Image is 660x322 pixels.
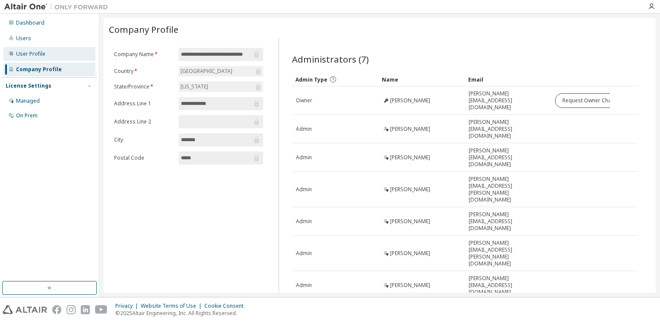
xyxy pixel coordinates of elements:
[390,186,430,193] span: [PERSON_NAME]
[114,155,174,161] label: Postal Code
[81,305,90,314] img: linkedin.svg
[114,83,174,90] label: State/Province
[4,3,112,11] img: Altair One
[296,282,312,289] span: Admin
[390,126,430,133] span: [PERSON_NAME]
[296,250,312,257] span: Admin
[390,250,430,257] span: [PERSON_NAME]
[390,282,430,289] span: [PERSON_NAME]
[16,35,31,42] div: Users
[179,82,209,92] div: [US_STATE]
[16,98,40,104] div: Managed
[179,66,234,76] div: [GEOGRAPHIC_DATA]
[295,76,327,83] span: Admin Type
[296,218,312,225] span: Admin
[52,305,61,314] img: facebook.svg
[114,100,174,107] label: Address Line 1
[114,68,174,75] label: Country
[390,154,430,161] span: [PERSON_NAME]
[296,154,312,161] span: Admin
[109,23,178,35] span: Company Profile
[16,66,62,73] div: Company Profile
[382,73,461,86] div: Name
[141,303,204,309] div: Website Terms of Use
[204,303,249,309] div: Cookie Consent
[296,186,312,193] span: Admin
[469,119,547,139] span: [PERSON_NAME][EMAIL_ADDRESS][DOMAIN_NAME]
[296,97,312,104] span: Owner
[16,19,44,26] div: Dashboard
[6,82,51,89] div: License Settings
[468,73,548,86] div: Email
[179,82,263,92] div: [US_STATE]
[114,136,174,143] label: City
[469,275,547,296] span: [PERSON_NAME][EMAIL_ADDRESS][DOMAIN_NAME]
[292,53,369,65] span: Administrators (7)
[115,309,249,317] p: © 2025 Altair Engineering, Inc. All Rights Reserved.
[16,51,45,57] div: User Profile
[555,93,628,108] button: Request Owner Change
[114,51,174,58] label: Company Name
[296,126,312,133] span: Admin
[16,112,38,119] div: On Prem
[469,90,547,111] span: [PERSON_NAME][EMAIL_ADDRESS][DOMAIN_NAME]
[469,176,547,203] span: [PERSON_NAME][EMAIL_ADDRESS][PERSON_NAME][DOMAIN_NAME]
[3,305,47,314] img: altair_logo.svg
[390,218,430,225] span: [PERSON_NAME]
[179,66,263,76] div: [GEOGRAPHIC_DATA]
[469,211,547,232] span: [PERSON_NAME][EMAIL_ADDRESS][DOMAIN_NAME]
[115,303,141,309] div: Privacy
[67,305,76,314] img: instagram.svg
[469,240,547,267] span: [PERSON_NAME][EMAIL_ADDRESS][PERSON_NAME][DOMAIN_NAME]
[469,147,547,168] span: [PERSON_NAME][EMAIL_ADDRESS][DOMAIN_NAME]
[95,305,108,314] img: youtube.svg
[114,118,174,125] label: Address Line 2
[390,97,430,104] span: [PERSON_NAME]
